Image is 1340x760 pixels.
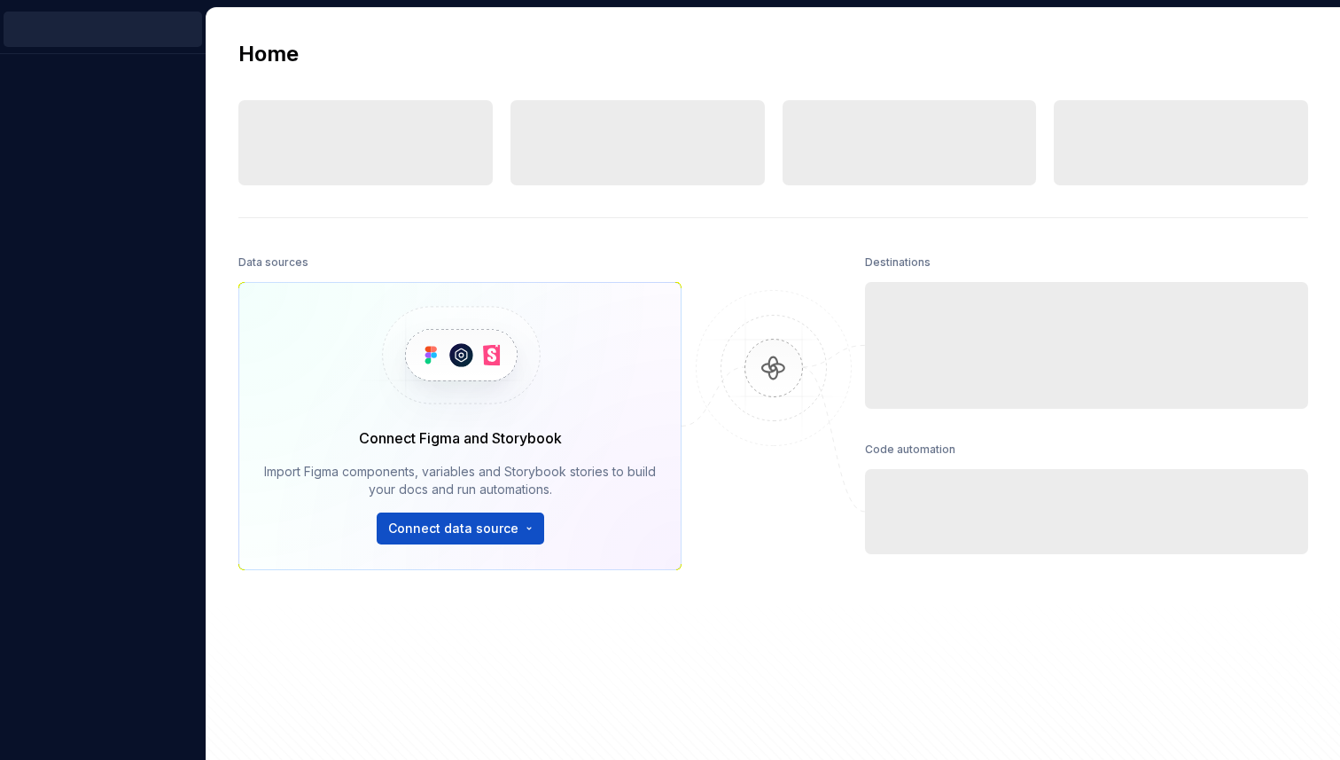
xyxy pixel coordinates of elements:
div: Data sources [238,250,308,275]
div: Destinations [865,250,931,275]
button: Connect data source [377,513,544,545]
div: Connect Figma and Storybook [359,427,562,449]
div: Import Figma components, variables and Storybook stories to build your docs and run automations. [264,463,656,498]
div: Code automation [865,437,955,462]
h2: Home [238,40,299,68]
span: Connect data source [388,520,518,537]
